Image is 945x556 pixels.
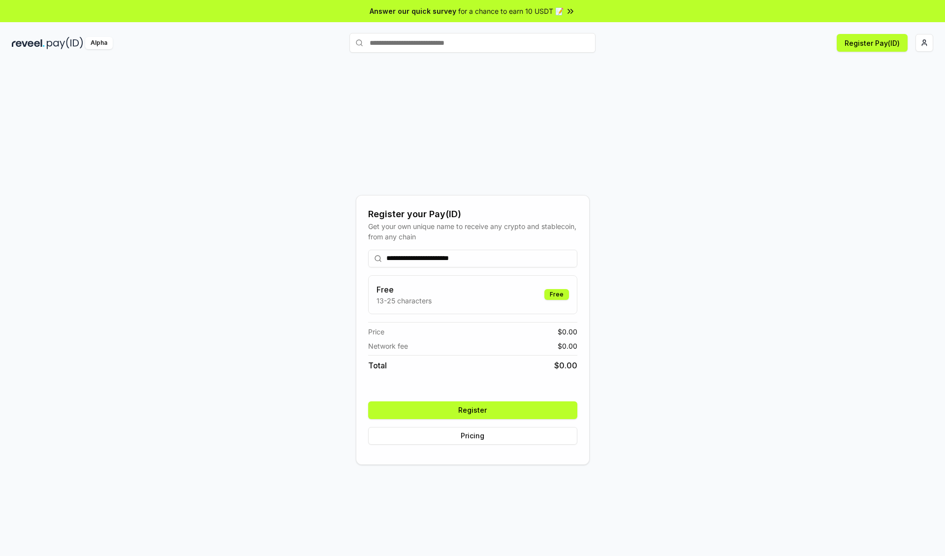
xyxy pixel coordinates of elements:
[368,207,577,221] div: Register your Pay(ID)
[377,295,432,306] p: 13-25 characters
[368,221,577,242] div: Get your own unique name to receive any crypto and stablecoin, from any chain
[12,37,45,49] img: reveel_dark
[47,37,83,49] img: pay_id
[837,34,908,52] button: Register Pay(ID)
[85,37,113,49] div: Alpha
[544,289,569,300] div: Free
[368,360,387,371] span: Total
[368,427,577,445] button: Pricing
[368,401,577,419] button: Register
[458,6,564,16] span: for a chance to earn 10 USDT 📝
[554,360,577,371] span: $ 0.00
[368,341,408,351] span: Network fee
[558,341,577,351] span: $ 0.00
[370,6,456,16] span: Answer our quick survey
[377,284,432,295] h3: Free
[368,327,384,337] span: Price
[558,327,577,337] span: $ 0.00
